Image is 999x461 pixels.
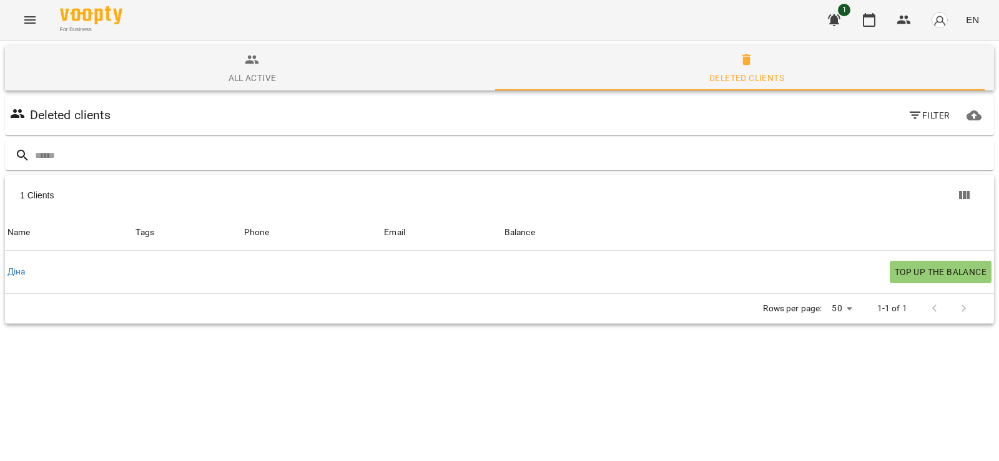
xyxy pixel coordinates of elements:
[5,175,994,215] div: Table Toolbar
[890,261,992,283] button: Top up the balance
[838,4,850,16] span: 1
[709,70,784,85] div: Deleted clients
[504,225,535,240] div: Balance
[966,13,979,26] span: EN
[903,104,955,127] button: Filter
[244,225,270,240] div: Sort
[7,225,130,240] span: Name
[877,303,907,315] p: 1-1 of 1
[244,225,380,240] span: Phone
[7,225,31,240] div: Name
[60,6,122,24] img: Voopty Logo
[15,5,45,35] button: Menu
[384,225,499,240] span: Email
[827,299,857,318] div: 50
[60,26,122,34] span: For Business
[908,108,950,123] span: Filter
[229,70,277,85] div: All active
[7,266,26,278] a: Діна
[949,180,979,210] button: Show columns
[504,225,535,240] div: Sort
[30,105,111,125] h6: Deleted clients
[504,225,992,240] span: Balance
[20,189,501,201] div: 1 Clients
[763,303,822,315] p: Rows per page:
[384,225,405,240] div: Sort
[7,225,31,240] div: Sort
[384,225,405,240] div: Email
[931,11,948,29] img: avatar_s.png
[961,8,984,31] button: EN
[135,225,239,240] div: Tags
[244,225,270,240] div: Phone
[895,264,987,279] span: Top up the balance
